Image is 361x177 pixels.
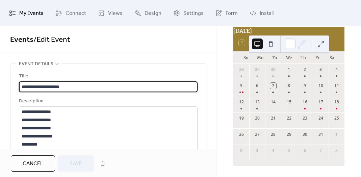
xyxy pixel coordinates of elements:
[334,131,340,137] div: 1
[19,97,196,105] div: Description
[334,67,340,73] div: 4
[210,3,243,23] a: Form
[334,99,340,105] div: 18
[318,115,324,121] div: 24
[19,8,44,19] span: My Events
[270,115,276,121] div: 21
[254,148,260,154] div: 3
[282,51,296,64] div: We
[108,8,123,19] span: Views
[23,160,43,168] span: Cancel
[239,51,253,64] div: Su
[270,83,276,89] div: 7
[302,67,308,73] div: 2
[286,83,292,89] div: 8
[302,83,308,89] div: 9
[238,83,244,89] div: 5
[244,3,279,23] a: Install
[238,115,244,121] div: 19
[93,3,128,23] a: Views
[260,8,274,19] span: Install
[318,67,324,73] div: 3
[270,67,276,73] div: 30
[286,115,292,121] div: 22
[19,60,53,68] span: Event details
[168,3,209,23] a: Settings
[302,131,308,137] div: 30
[286,99,292,105] div: 15
[286,131,292,137] div: 29
[286,67,292,73] div: 1
[270,99,276,105] div: 14
[334,115,340,121] div: 25
[318,148,324,154] div: 7
[129,3,166,23] a: Design
[4,3,49,23] a: My Events
[238,148,244,154] div: 2
[318,99,324,105] div: 17
[254,131,260,137] div: 27
[183,8,204,19] span: Settings
[302,99,308,105] div: 16
[233,27,344,35] div: [DATE]
[145,8,161,19] span: Design
[254,99,260,105] div: 13
[318,83,324,89] div: 10
[50,3,91,23] a: Connect
[254,115,260,121] div: 20
[254,83,260,89] div: 6
[238,131,244,137] div: 26
[66,8,86,19] span: Connect
[11,155,55,172] button: Cancel
[10,32,33,47] a: Events
[325,51,339,64] div: Sa
[19,72,196,80] div: Title
[270,148,276,154] div: 4
[238,67,244,73] div: 28
[33,32,70,47] span: / Edit Event
[334,148,340,154] div: 8
[310,51,325,64] div: Fr
[302,148,308,154] div: 6
[318,131,324,137] div: 31
[226,8,238,19] span: Form
[296,51,310,64] div: Th
[253,51,267,64] div: Mo
[254,67,260,73] div: 29
[334,83,340,89] div: 11
[238,99,244,105] div: 12
[267,51,282,64] div: Tu
[286,148,292,154] div: 5
[302,115,308,121] div: 23
[270,131,276,137] div: 28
